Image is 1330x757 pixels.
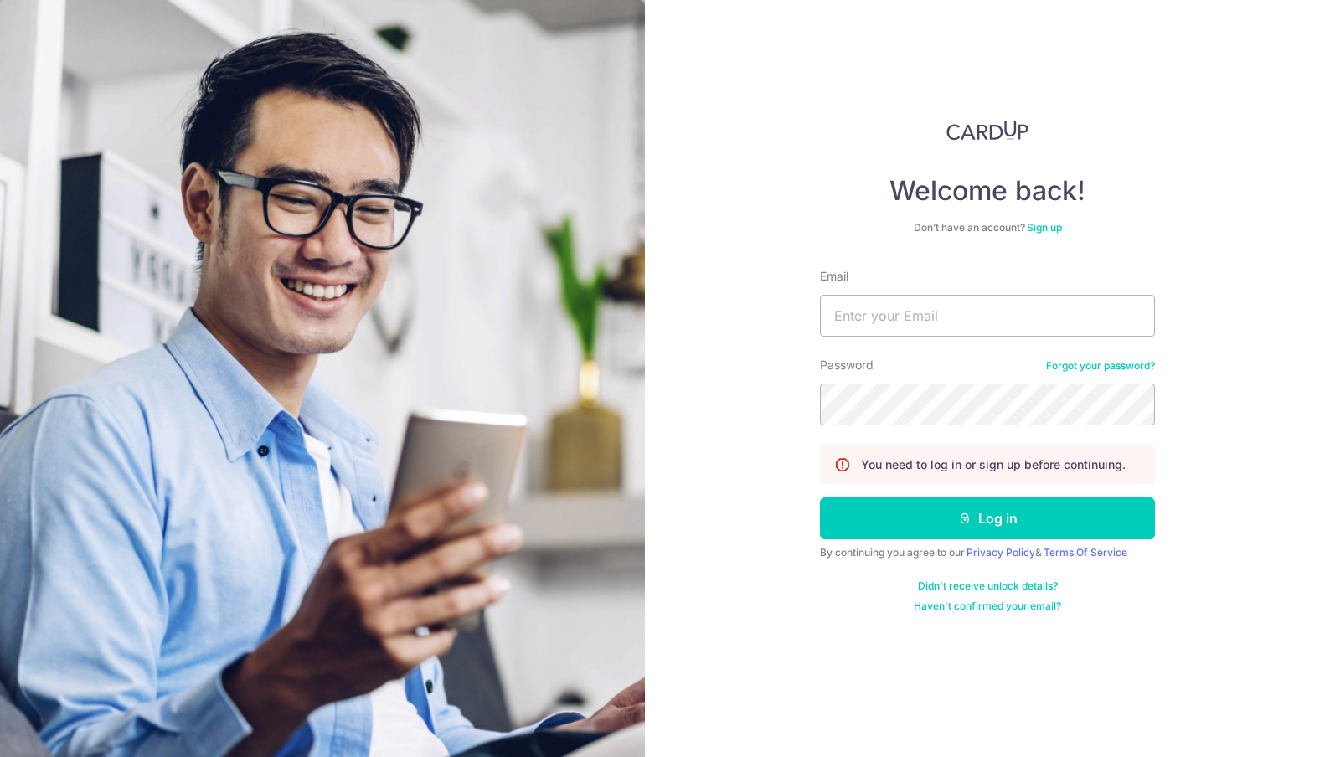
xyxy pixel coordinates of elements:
h4: Welcome back! [820,174,1155,208]
div: Don’t have an account? [820,221,1155,234]
a: Didn't receive unlock details? [918,579,1058,593]
label: Password [820,357,874,373]
div: By continuing you agree to our & [820,546,1155,559]
p: You need to log in or sign up before continuing. [861,456,1126,473]
a: Haven't confirmed your email? [914,600,1061,613]
a: Sign up [1027,221,1062,234]
a: Terms Of Service [1044,546,1127,559]
button: Log in [820,497,1155,539]
label: Email [820,268,848,285]
a: Forgot your password? [1046,359,1155,373]
input: Enter your Email [820,295,1155,337]
a: Privacy Policy [967,546,1035,559]
img: CardUp Logo [946,121,1028,141]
